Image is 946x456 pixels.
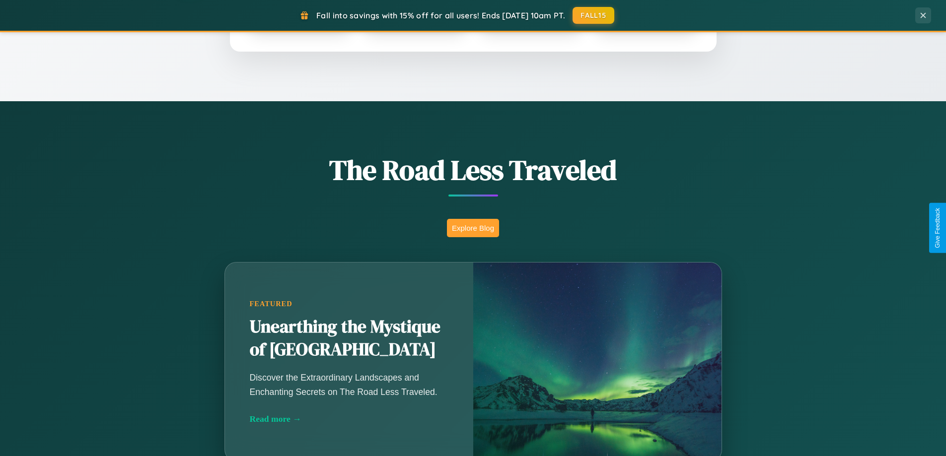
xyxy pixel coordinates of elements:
div: Featured [250,300,448,308]
button: FALL15 [573,7,614,24]
h1: The Road Less Traveled [175,151,771,189]
span: Fall into savings with 15% off for all users! Ends [DATE] 10am PT. [316,10,565,20]
div: Give Feedback [934,208,941,248]
p: Discover the Extraordinary Landscapes and Enchanting Secrets on The Road Less Traveled. [250,371,448,398]
div: Read more → [250,414,448,424]
button: Explore Blog [447,219,499,237]
h2: Unearthing the Mystique of [GEOGRAPHIC_DATA] [250,316,448,361]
